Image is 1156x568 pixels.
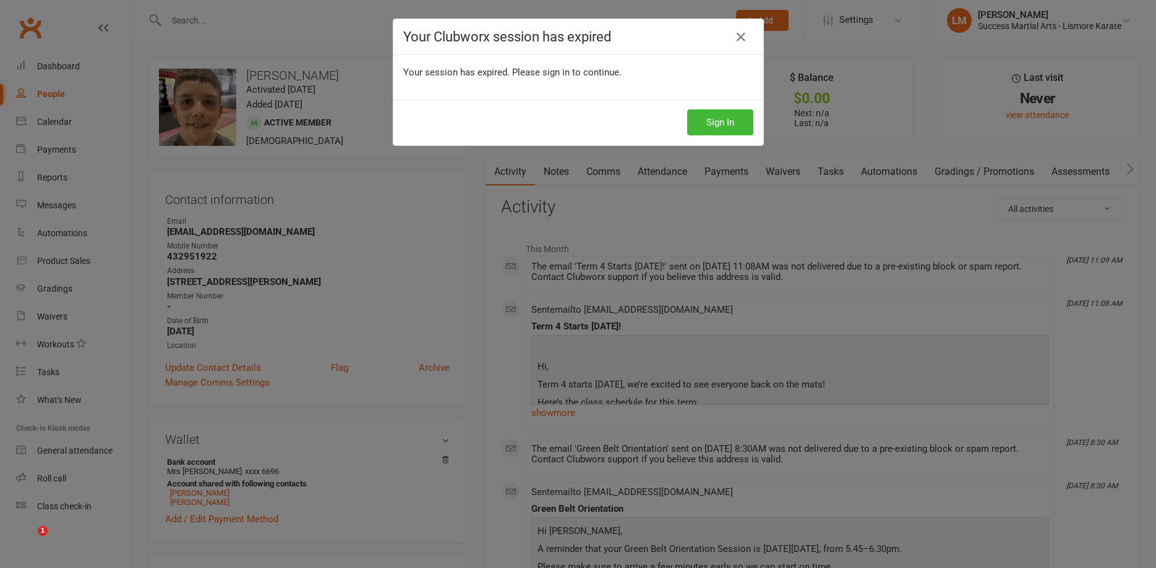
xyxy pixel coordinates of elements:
span: Your session has expired. Please sign in to continue. [403,67,622,78]
iframe: Intercom live chat [12,526,42,556]
h4: Your Clubworx session has expired [403,29,753,45]
span: 1 [38,526,48,536]
button: Sign In [687,109,753,135]
a: Close [731,27,751,47]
